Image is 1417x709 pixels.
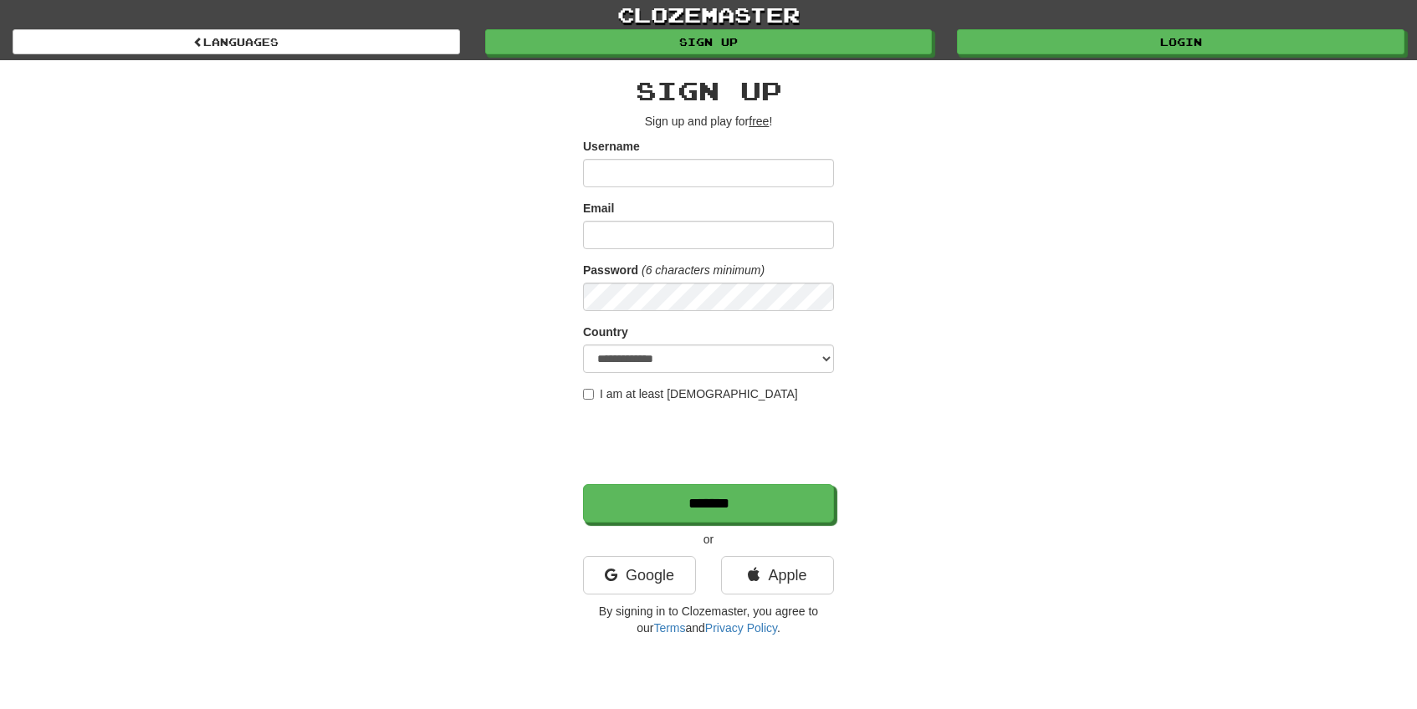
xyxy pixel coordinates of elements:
[642,263,765,277] em: (6 characters minimum)
[583,556,696,594] a: Google
[13,29,460,54] a: Languages
[583,77,834,105] h2: Sign up
[583,531,834,548] p: or
[583,138,640,155] label: Username
[485,29,933,54] a: Sign up
[583,200,614,217] label: Email
[583,324,628,340] label: Country
[583,262,638,278] label: Password
[653,621,685,635] a: Terms
[583,603,834,636] p: By signing in to Clozemaster, you agree to our and .
[583,411,837,476] iframe: reCAPTCHA
[583,389,594,400] input: I am at least [DEMOGRAPHIC_DATA]
[957,29,1404,54] a: Login
[749,115,769,128] u: free
[583,385,798,402] label: I am at least [DEMOGRAPHIC_DATA]
[705,621,777,635] a: Privacy Policy
[583,113,834,130] p: Sign up and play for !
[721,556,834,594] a: Apple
